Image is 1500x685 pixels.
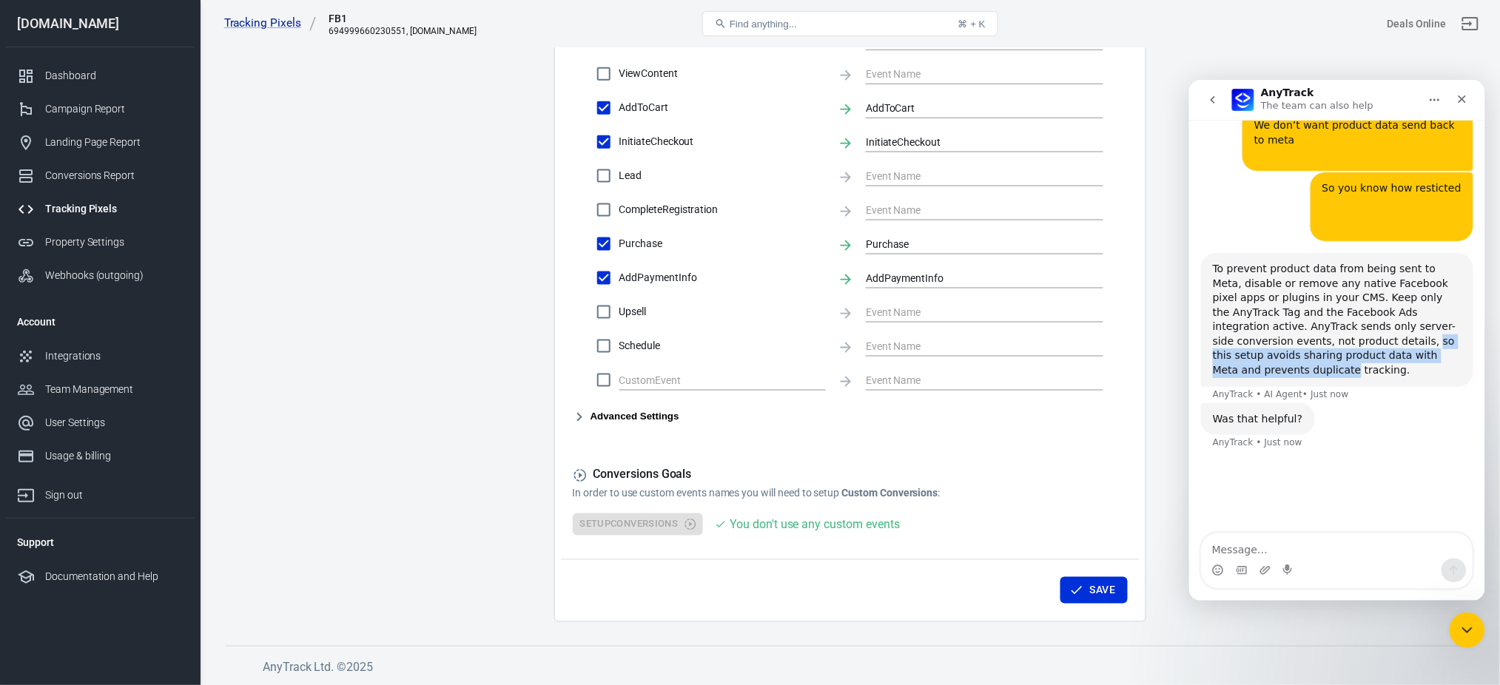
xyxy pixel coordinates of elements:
span: Schedule [619,338,826,354]
a: Sign out [5,473,195,512]
div: Landing Page Report [45,135,183,150]
button: Find anything...⌘ + K [702,11,998,36]
button: Advanced Settings [573,408,679,426]
div: Usage & billing [45,448,183,464]
a: Usage & billing [5,439,195,473]
input: Event Name [866,371,1081,389]
input: Event Name [866,234,1081,253]
h6: AnyTrack Ltd. © 2025 [263,658,1373,677]
a: Sign out [1453,6,1488,41]
a: Property Settings [5,226,195,259]
div: [DOMAIN_NAME] [5,17,195,30]
h5: Conversions Goals [573,468,1128,483]
div: 694999660230551, the420crew.com [329,26,477,36]
p: In order to use custom events names you will need to setup : [573,486,1128,502]
a: Integrations [5,340,195,373]
a: Tracking Pixels [224,16,317,31]
iframe: Intercom live chat [1189,80,1485,601]
span: AddPaymentInfo [619,270,826,286]
div: Tracking Pixels [45,201,183,217]
input: Event Name [866,303,1081,321]
input: Event Name [866,269,1081,287]
div: Documentation and Help [45,569,183,584]
span: AddToCart [619,100,826,115]
li: Support [5,524,195,560]
a: Team Management [5,373,195,406]
span: CompleteRegistration [619,202,826,217]
div: Property Settings [45,234,183,250]
a: User Settings [5,406,195,439]
a: Conversions Report [5,159,195,192]
button: Save [1060,577,1128,604]
div: Campaign Report [45,101,183,117]
span: ViewContent [619,66,826,81]
div: You don't use any custom events [730,516,899,534]
a: Dashboard [5,59,195,92]
li: Account [5,304,195,340]
input: Event Name [866,132,1081,151]
input: Event Name [866,98,1081,117]
span: Find anything... [730,18,797,30]
span: Lead [619,168,826,183]
iframe: Intercom live chat [1450,613,1485,648]
div: Account id: a5bWPift [1388,16,1447,32]
div: Integrations [45,348,183,364]
span: Purchase [619,236,826,252]
div: Team Management [45,382,183,397]
input: Event Name [866,166,1081,185]
div: Sign out [45,487,183,503]
a: Landing Page Report [5,126,195,159]
input: Event Name [866,200,1081,219]
div: ⌘ + K [958,18,986,30]
input: Clear [619,371,804,389]
div: Conversions Report [45,168,183,183]
span: Upsell [619,304,826,320]
a: Tracking Pixels [5,192,195,226]
input: Event Name [866,64,1081,83]
input: Event Name [866,337,1081,355]
strong: Custom Conversions [842,487,938,499]
a: Campaign Report [5,92,195,126]
div: Webhooks (outgoing) [45,268,183,283]
div: Dashboard [45,68,183,84]
div: FB1 [329,11,477,26]
span: InitiateCheckout [619,134,826,149]
div: User Settings [45,415,183,431]
a: Webhooks (outgoing) [5,259,195,292]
